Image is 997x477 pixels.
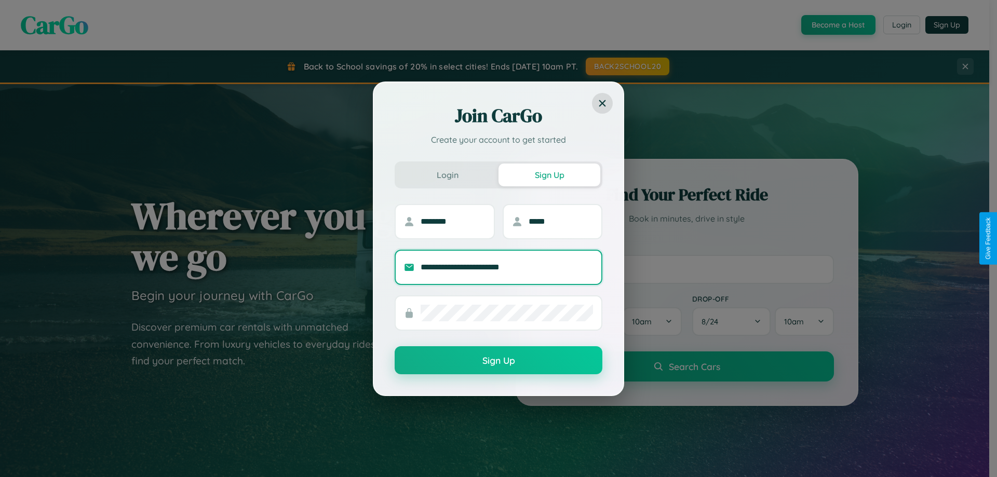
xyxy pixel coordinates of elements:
button: Sign Up [498,163,600,186]
button: Sign Up [395,346,602,374]
h2: Join CarGo [395,103,602,128]
p: Create your account to get started [395,133,602,146]
button: Login [397,163,498,186]
div: Give Feedback [985,217,992,260]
